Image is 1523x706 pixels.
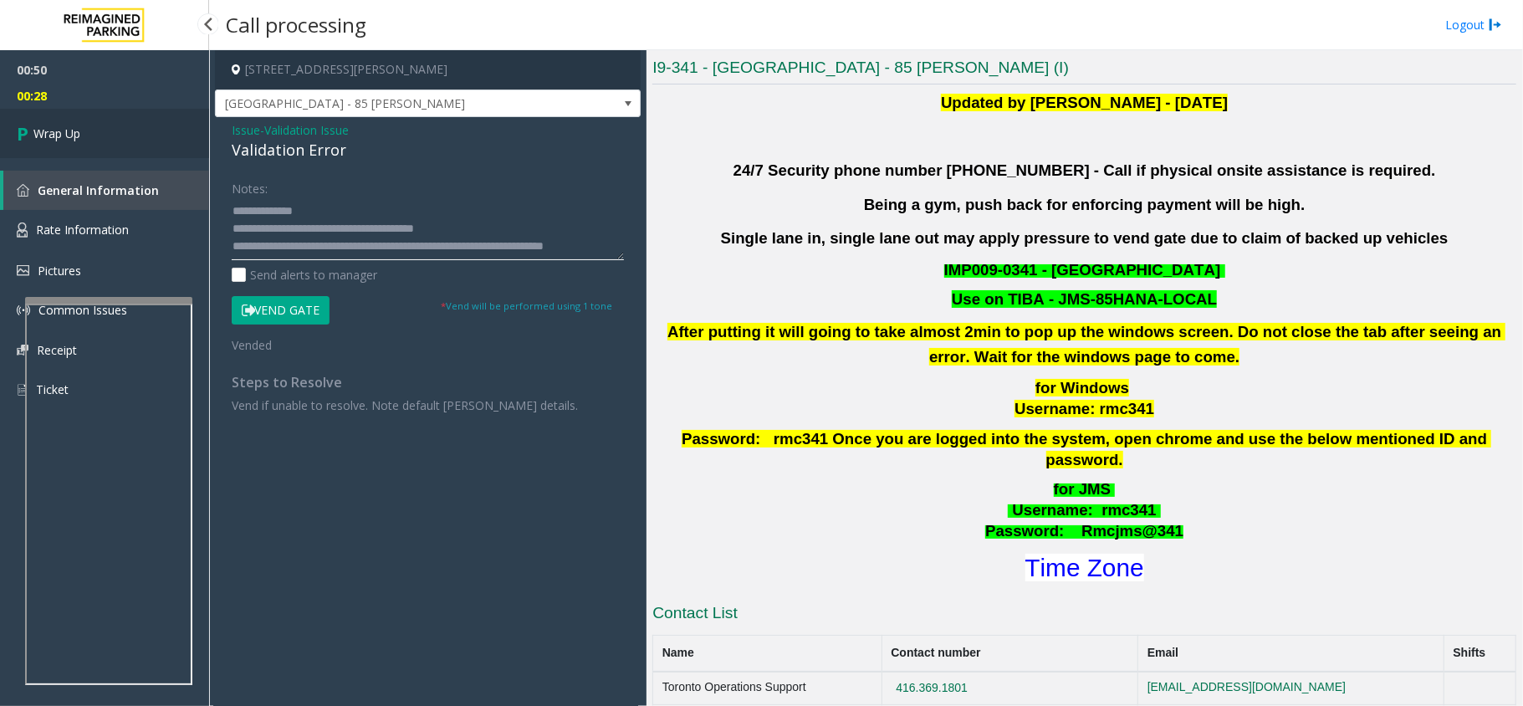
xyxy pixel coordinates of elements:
[1138,635,1444,672] th: Email
[17,265,29,276] img: 'icon'
[232,121,260,139] span: Issue
[1014,400,1154,417] span: Username: rmc341
[232,396,624,414] p: Vend if unable to resolve. Note default [PERSON_NAME] details.
[232,139,624,161] div: Validation Error
[216,90,555,117] span: [GEOGRAPHIC_DATA] - 85 [PERSON_NAME]
[891,681,973,696] button: 416.369.1801
[232,337,272,353] span: Vended
[17,184,29,197] img: 'icon'
[17,382,28,397] img: 'icon'
[264,121,349,139] span: Validation Issue
[3,171,209,210] a: General Information
[1147,680,1346,693] a: [EMAIL_ADDRESS][DOMAIN_NAME]
[232,174,268,197] label: Notes:
[232,375,624,391] h4: Steps to Resolve
[17,304,30,317] img: 'icon'
[1444,635,1516,672] th: Shifts
[38,182,159,198] span: General Information
[232,266,377,284] label: Send alerts to manager
[17,345,28,356] img: 'icon'
[882,635,1137,672] th: Contact number
[864,196,1306,213] b: Being a gym, push back for enforcing payment will be high.
[721,229,1449,247] b: Single lane in, single lane out may apply pressure to vend gate due to claim of backed up vehicles
[215,50,641,90] h4: [STREET_ADDRESS][PERSON_NAME]
[944,261,1221,279] span: IMP009-0341 - [GEOGRAPHIC_DATA]
[232,296,330,325] button: Vend Gate
[441,299,612,312] small: Vend will be performed using 1 tone
[652,602,1516,629] h3: Contact List
[1054,480,1111,498] span: for JMS
[1013,501,1088,519] span: Username
[33,125,80,142] span: Wrap Up
[1489,16,1502,33] img: logout
[38,263,81,279] span: Pictures
[733,161,1436,179] b: 24/7 Security phone number [PHONE_NUMBER] - Call if physical onsite assistance is required.
[652,57,1516,84] h3: I9-341 - [GEOGRAPHIC_DATA] - 85 [PERSON_NAME] (I)
[952,290,1217,308] font: Use on TIBA - JMS-85HANA-LOCAL
[1035,379,1129,396] span: for Windows
[941,94,1228,111] b: Updated by [PERSON_NAME] - [DATE]
[1088,501,1157,519] span: : rmc341
[985,522,1183,540] span: Password: Rmcjms@341
[1025,554,1144,581] a: Time Zone
[667,323,1505,366] b: After putting it will going to take almost 2min to pop up the windows screen. Do not close the ta...
[1445,16,1502,33] a: Logout
[653,635,882,672] th: Name
[36,222,129,238] span: Rate Information
[17,223,28,238] img: 'icon'
[653,672,882,705] td: Toronto Operations Support
[217,4,375,45] h3: Call processing
[682,430,1491,468] span: Password: rmc341 Once you are logged into the system, open chrome and use the below mentioned ID ...
[260,122,349,138] span: -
